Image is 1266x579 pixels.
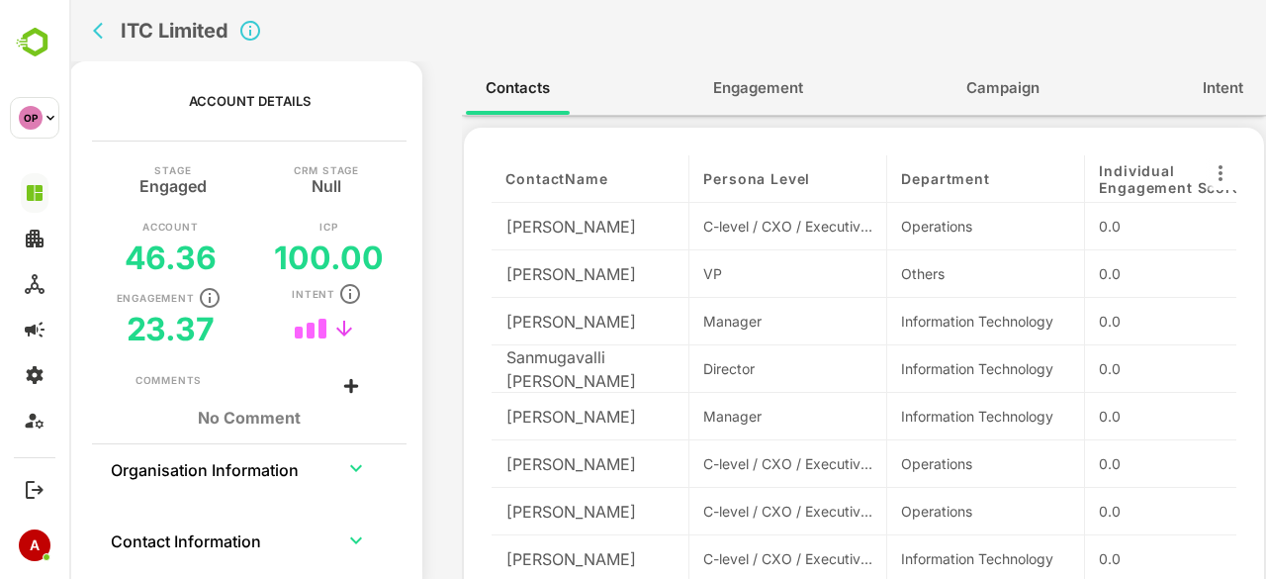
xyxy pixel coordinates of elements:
div: 0.0 [1030,311,1199,332]
div: Operations [832,453,1001,474]
div: 0.0 [1030,453,1199,474]
button: expand row [272,453,302,483]
p: [PERSON_NAME] [437,262,567,286]
span: Engagement [644,75,734,101]
div: 0.0 [1030,548,1199,569]
p: Engagement [47,293,126,303]
div: Operations [832,216,1001,237]
p: [PERSON_NAME] [437,547,567,571]
h2: ITC Limited [51,19,159,43]
div: Information Technology [832,311,1001,332]
p: ICP [250,222,268,232]
div: 0.0 [1030,216,1199,237]
span: Persona Level [634,170,741,187]
p: Account Details [120,93,241,109]
span: Department [832,170,920,187]
div: Information Technology [832,358,1001,379]
font: OP [24,112,38,124]
p: CRM Stage [225,165,290,175]
span: contactName [436,170,538,187]
button: Logout [21,476,47,503]
div: 0.0 [1030,358,1199,379]
div: Information Technology [832,406,1001,427]
div: 0.0 [1030,501,1199,522]
p: Sanmugavalli [PERSON_NAME] [437,345,570,393]
div: Others [832,263,1001,284]
p: [PERSON_NAME] [437,452,567,476]
th: Organisation Information [41,444,253,492]
button: back [19,16,48,46]
h5: Null [242,175,272,191]
div: full width tabs example [393,61,1197,115]
p: [PERSON_NAME] [437,215,567,239]
div: Manager [634,406,803,427]
img: BambooboxLogoMark.f1c84d78b4c51b1a7b5f700c9845e183.svg [10,24,60,61]
div: C-level / CXO / Executive / C-Suite [634,216,803,237]
div: Manager [634,311,803,332]
div: Operations [832,501,1001,522]
h5: 100.00 [205,239,315,277]
p: Intent [223,289,266,299]
button: trend [260,314,290,343]
p: Account [73,222,130,232]
div: Information Technology [832,548,1001,569]
h5: Engaged [70,175,137,191]
svg: Click to close Account details panel [169,19,193,43]
div: 0.0 [1030,406,1199,427]
div: VP [634,263,803,284]
th: Contact Information [41,517,253,564]
div: C-level / CXO / Executive / C-Suite [634,453,803,474]
h1: No Comment [66,409,295,428]
div: 0.0 [1030,263,1199,284]
p: [PERSON_NAME] [437,310,567,334]
div: Director [634,358,803,379]
font: A [30,536,40,553]
span: Individual Engagement Score [1030,162,1199,196]
span: Campaign [897,75,970,101]
div: C-level / CXO / Executive / C-Suite [634,501,803,522]
span: Intent [1133,75,1174,101]
button: expand row [272,526,302,555]
h5: 46.36 [55,239,148,277]
p: Stage [85,165,122,175]
p: [PERSON_NAME] [437,405,567,429]
h5: 23.37 [57,310,146,348]
span: Contacts [416,75,481,101]
div: Comments [66,373,133,389]
div: C-level / CXO / Executive / C-Suite [634,548,803,569]
p: [PERSON_NAME] [437,500,567,524]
